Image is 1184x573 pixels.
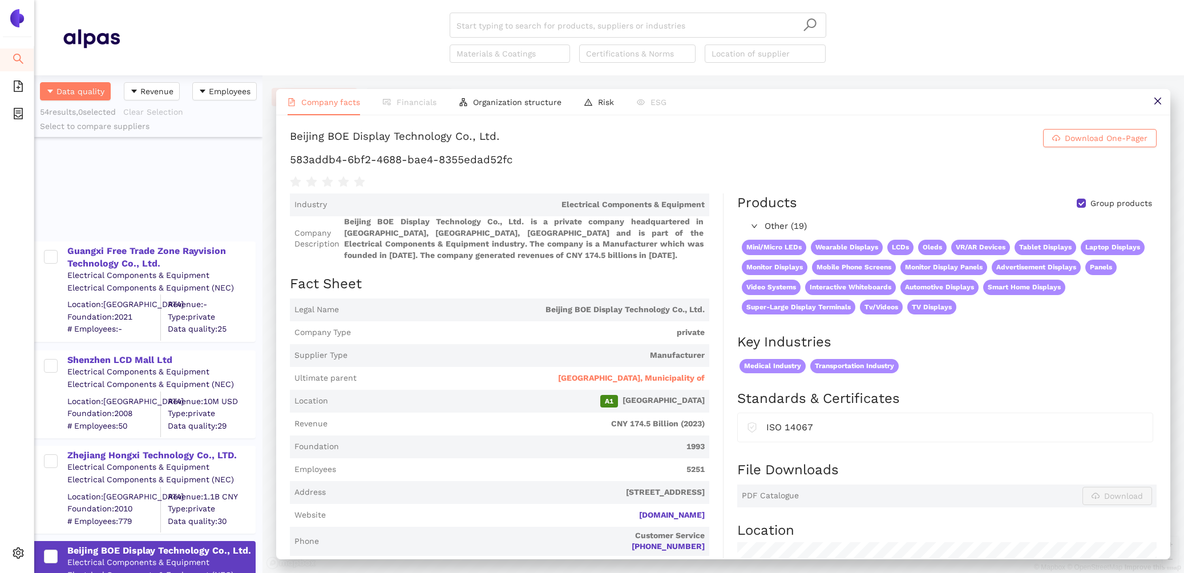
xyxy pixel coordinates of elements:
[168,311,254,322] span: Type: private
[130,87,138,96] span: caret-down
[747,420,757,433] span: safety-certificate
[294,487,326,498] span: Address
[650,98,666,107] span: ESG
[344,441,705,453] span: 1993
[397,98,437,107] span: Financials
[737,461,1157,480] h2: File Downloads
[168,420,254,431] span: Data quality: 29
[294,510,326,521] span: Website
[355,327,705,338] span: private
[290,152,1157,167] h1: 583addb4-6bf2-4688-bae4-8355edad52fc
[168,324,254,335] span: Data quality: 25
[67,408,160,419] span: Foundation: 2008
[294,418,328,430] span: Revenue
[1086,198,1157,209] span: Group products
[951,240,1010,255] span: VR/AR Devices
[1065,132,1147,144] span: Download One-Pager
[8,9,26,27] img: Logo
[766,420,1143,434] div: ISO 14067
[294,396,328,407] span: Location
[765,220,1151,233] span: Other (19)
[67,491,160,502] div: Location: [GEOGRAPHIC_DATA]
[740,359,806,373] span: Medical Industry
[294,441,339,453] span: Foundation
[811,240,883,255] span: Wearable Displays
[306,176,317,188] span: star
[1085,260,1117,275] span: Panels
[751,223,758,229] span: right
[168,396,254,407] div: Revenue: 10M USD
[294,464,336,475] span: Employees
[290,275,709,294] h2: Fact Sheet
[810,359,899,373] span: Transportation Industry
[383,98,391,106] span: fund-view
[168,299,254,310] div: Revenue: -
[637,98,645,106] span: eye
[354,176,365,188] span: star
[67,462,254,473] div: Electrical Components & Equipment
[294,327,351,338] span: Company Type
[67,396,160,407] div: Location: [GEOGRAPHIC_DATA]
[288,98,296,106] span: file-text
[294,373,357,384] span: Ultimate parent
[67,503,160,515] span: Foundation: 2010
[13,543,24,566] span: setting
[168,408,254,419] span: Type: private
[46,87,54,96] span: caret-down
[332,418,705,430] span: CNY 174.5 Billion (2023)
[737,333,1157,352] h2: Key Industries
[900,280,979,295] span: Automotive Displays
[40,121,257,132] div: Select to compare suppliers
[600,395,618,407] span: A1
[67,354,254,366] div: Shenzhen LCD Mall Ltd
[209,85,250,98] span: Employees
[67,245,254,271] div: Guangxi Free Trade Zone Rayvision Technology Co., Ltd.
[199,87,207,96] span: caret-down
[742,280,801,295] span: Video Systems
[290,129,500,147] div: Beijing BOE Display Technology Co., Ltd.
[301,98,360,107] span: Company facts
[598,98,614,107] span: Risk
[737,521,1157,540] h2: Location
[1145,89,1170,115] button: close
[13,104,24,127] span: container
[918,240,947,255] span: Oleds
[887,240,914,255] span: LCDs
[805,280,896,295] span: Interactive Whiteboards
[40,82,111,100] button: caret-downData quality
[992,260,1081,275] span: Advertisement Displays
[168,515,254,527] span: Data quality: 30
[1015,240,1076,255] span: Tablet Displays
[1153,96,1162,106] span: close
[803,18,817,32] span: search
[192,82,257,100] button: caret-downEmployees
[352,350,705,361] span: Manufacturer
[737,193,797,213] div: Products
[459,98,467,106] span: apartment
[742,300,855,315] span: Super-Large Display Terminals
[742,490,799,502] span: PDF Catalogue
[67,515,160,527] span: # Employees: 779
[812,260,896,275] span: Mobile Phone Screens
[67,557,254,568] div: Electrical Components & Equipment
[294,304,339,316] span: Legal Name
[742,260,807,275] span: Monitor Displays
[473,98,561,107] span: Organization structure
[123,103,191,121] button: Clear Selection
[168,491,254,502] div: Revenue: 1.1B CNY
[290,176,301,188] span: star
[341,464,705,475] span: 5251
[294,199,327,211] span: Industry
[742,240,806,255] span: Mini/Micro LEDs
[294,536,319,547] span: Phone
[67,366,254,378] div: Electrical Components & Equipment
[40,107,116,116] span: 54 results, 0 selected
[63,24,120,53] img: Homepage
[67,420,160,431] span: # Employees: 50
[338,176,349,188] span: star
[13,76,24,99] span: file-add
[67,282,254,293] div: Electrical Components & Equipment (NEC)
[13,49,24,72] span: search
[168,503,254,515] span: Type: private
[324,530,705,542] p: Customer Service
